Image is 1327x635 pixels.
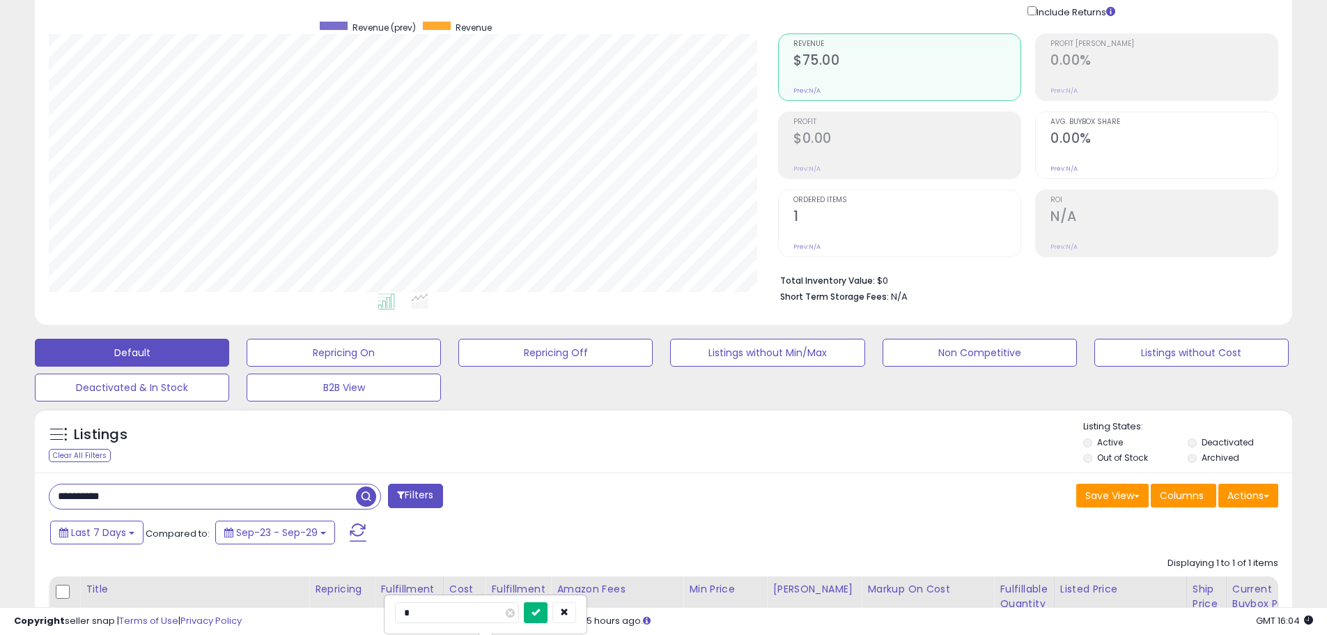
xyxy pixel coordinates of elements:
label: Active [1097,436,1123,448]
label: Out of Stock [1097,452,1148,464]
h2: $0.00 [793,130,1021,149]
h2: 0.00% [1050,130,1278,149]
button: Listings without Min/Max [670,339,864,367]
strong: Copyright [14,614,65,627]
div: Ship Price [1193,582,1220,611]
span: Avg. Buybox Share [1050,118,1278,126]
button: Default [35,339,229,367]
a: Terms of Use [119,614,178,627]
div: Title [86,582,303,597]
div: Repricing [315,582,368,597]
div: Fulfillable Quantity [1000,582,1048,611]
span: Columns [1160,489,1204,503]
span: Compared to: [146,527,210,540]
small: Prev: N/A [1050,243,1078,251]
h2: $75.00 [793,52,1021,71]
span: 2025-10-7 16:04 GMT [1256,614,1313,627]
small: Prev: N/A [793,86,821,95]
span: N/A [891,290,908,303]
span: Profit [PERSON_NAME] [1050,40,1278,48]
div: Amazon Fees [557,582,677,597]
div: [PERSON_NAME] [773,582,855,597]
label: Deactivated [1202,436,1254,448]
button: B2B View [247,374,441,401]
span: ROI [1050,197,1278,204]
h2: 1 [793,208,1021,227]
div: Current Buybox Price [1232,582,1304,611]
small: Prev: N/A [1050,86,1078,95]
h5: Listings [74,425,127,445]
div: seller snap | | [14,615,242,628]
b: Short Term Storage Fees: [780,291,889,303]
p: Listing States: [1083,420,1292,434]
label: Archived [1202,452,1239,464]
div: Listed Price [1060,582,1181,597]
button: Repricing On [247,339,441,367]
div: Fulfillment [380,582,437,597]
h2: 0.00% [1050,52,1278,71]
button: Columns [1151,484,1216,507]
div: Include Returns [1017,3,1132,20]
button: Repricing Off [458,339,653,367]
div: Displaying 1 to 1 of 1 items [1167,557,1278,570]
button: Filters [388,484,442,508]
span: Revenue [793,40,1021,48]
small: Prev: N/A [1050,165,1078,173]
h2: N/A [1050,208,1278,227]
button: Last 7 Days [50,521,143,544]
button: Sep-23 - Sep-29 [215,521,335,544]
button: Deactivated & In Stock [35,374,229,401]
span: Last 7 Days [71,526,126,540]
small: Prev: N/A [793,165,821,173]
button: Actions [1218,484,1278,507]
small: Prev: N/A [793,243,821,251]
li: $0 [780,271,1268,288]
div: Cost [449,582,480,597]
div: Markup on Cost [867,582,988,597]
span: Sep-23 - Sep-29 [236,526,318,540]
div: Min Price [689,582,761,597]
b: Total Inventory Value: [780,275,875,286]
button: Non Competitive [883,339,1077,367]
span: Profit [793,118,1021,126]
th: The percentage added to the cost of goods (COGS) that forms the calculator for Min & Max prices. [862,576,994,632]
div: Last InventoryLab Update: 5 hours ago. [469,615,1313,628]
button: Save View [1076,484,1149,507]
span: Ordered Items [793,197,1021,204]
div: Fulfillment Cost [491,582,545,611]
a: Privacy Policy [180,614,242,627]
span: Revenue [456,22,492,33]
div: Clear All Filters [49,449,111,462]
span: Revenue (prev) [352,22,416,33]
button: Listings without Cost [1094,339,1289,367]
